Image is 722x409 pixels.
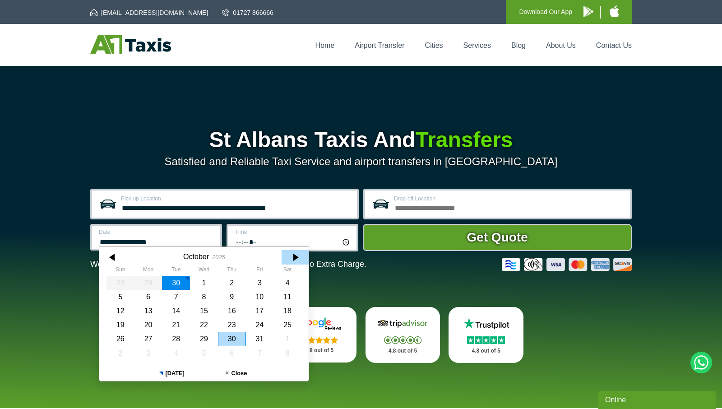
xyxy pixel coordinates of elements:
[218,290,246,304] div: 09 October 2025
[375,317,430,330] img: Tripadvisor
[218,318,246,332] div: 23 October 2025
[273,318,301,332] div: 25 October 2025
[546,42,576,49] a: About Us
[459,317,513,330] img: Trustpilot
[99,229,215,235] label: Date
[463,42,491,49] a: Services
[106,266,134,275] th: Sunday
[218,304,246,318] div: 16 October 2025
[273,290,301,304] div: 11 October 2025
[162,332,190,346] div: 28 October 2025
[375,345,430,357] p: 4.8 out of 5
[273,304,301,318] div: 18 October 2025
[218,346,246,360] div: 06 November 2025
[218,266,246,275] th: Thursday
[273,332,301,346] div: 01 November 2025
[596,42,632,49] a: Contact Us
[106,304,134,318] div: 12 October 2025
[222,8,273,17] a: 01727 866666
[246,332,274,346] div: 31 October 2025
[246,266,274,275] th: Friday
[415,128,513,152] span: Transfers
[384,336,421,344] img: Stars
[162,276,190,290] div: 30 September 2025
[190,304,218,318] div: 15 October 2025
[425,42,443,49] a: Cities
[282,307,357,363] a: Google Stars 4.8 out of 5
[467,336,505,344] img: Stars
[301,336,338,344] img: Stars
[190,290,218,304] div: 08 October 2025
[134,346,162,360] div: 03 November 2025
[162,304,190,318] div: 14 October 2025
[366,307,440,363] a: Tripadvisor Stars 4.8 out of 5
[134,332,162,346] div: 27 October 2025
[162,290,190,304] div: 07 October 2025
[190,332,218,346] div: 29 October 2025
[449,307,523,363] a: Trustpilot Stars 4.8 out of 5
[134,290,162,304] div: 06 October 2025
[583,6,593,17] img: A1 Taxis Android App
[363,224,632,251] button: Get Quote
[519,6,572,18] p: Download Our App
[502,258,632,271] img: Credit And Debit Cards
[218,332,246,346] div: 30 October 2025
[190,276,218,290] div: 01 October 2025
[610,5,619,17] img: A1 Taxis iPhone App
[134,266,162,275] th: Monday
[292,345,347,356] p: 4.8 out of 5
[190,346,218,360] div: 05 November 2025
[134,304,162,318] div: 13 October 2025
[106,346,134,360] div: 02 November 2025
[458,345,514,357] p: 4.8 out of 5
[246,346,274,360] div: 07 November 2025
[90,8,208,17] a: [EMAIL_ADDRESS][DOMAIN_NAME]
[394,196,625,201] label: Drop-off Location
[139,366,204,381] button: [DATE]
[212,254,225,260] div: 2025
[190,318,218,332] div: 22 October 2025
[134,276,162,290] div: 29 September 2025
[162,266,190,275] th: Tuesday
[315,42,335,49] a: Home
[106,290,134,304] div: 05 October 2025
[106,332,134,346] div: 26 October 2025
[273,276,301,290] div: 04 October 2025
[511,42,526,49] a: Blog
[90,129,632,151] h1: St Albans Taxis And
[106,276,134,290] div: 28 September 2025
[246,318,274,332] div: 24 October 2025
[183,252,209,261] div: October
[235,229,351,235] label: Time
[246,290,274,304] div: 10 October 2025
[162,346,190,360] div: 04 November 2025
[598,389,717,409] iframe: chat widget
[121,196,352,201] label: Pick-up Location
[134,318,162,332] div: 20 October 2025
[263,260,366,269] span: The Car at No Extra Charge.
[246,304,274,318] div: 17 October 2025
[90,155,632,168] p: Satisfied and Reliable Taxi Service and airport transfers in [GEOGRAPHIC_DATA]
[90,35,171,54] img: A1 Taxis St Albans LTD
[273,346,301,360] div: 08 November 2025
[106,318,134,332] div: 19 October 2025
[190,266,218,275] th: Wednesday
[90,260,366,269] p: We Now Accept Card & Contactless Payment In
[246,276,274,290] div: 03 October 2025
[204,366,268,381] button: Close
[273,266,301,275] th: Saturday
[162,318,190,332] div: 21 October 2025
[355,42,404,49] a: Airport Transfer
[292,317,347,330] img: Google
[218,276,246,290] div: 02 October 2025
